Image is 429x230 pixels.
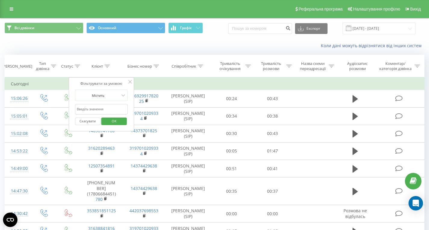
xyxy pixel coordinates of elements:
[172,64,196,69] div: Співробітник
[211,160,252,177] td: 00:51
[88,163,115,169] a: 12507354891
[168,23,203,33] button: Графік
[299,61,328,71] div: Назва схеми переадресації
[180,26,192,30] span: Графік
[101,118,127,125] button: OK
[87,208,116,213] a: 353851851125
[11,163,25,174] div: 14:49:00
[344,208,367,219] span: Розмова не відбулась
[165,90,211,107] td: [PERSON_NAME] (SIP)
[211,125,252,142] td: 00:30
[252,107,293,125] td: 00:38
[2,64,32,69] div: [PERSON_NAME]
[106,116,123,126] span: OK
[409,196,423,210] div: Open Intercom Messenger
[321,43,424,48] a: Коли дані можуть відрізнятися вiд інших систем
[11,110,25,122] div: 15:05:01
[252,142,293,160] td: 01:47
[127,64,152,69] div: Бізнес номер
[211,90,252,107] td: 00:24
[11,128,25,140] div: 15:02:08
[410,7,421,11] span: Вихід
[36,61,49,71] div: Тип дзвінка
[14,26,34,30] span: Всі дзвінки
[131,128,157,133] a: 14373701825
[75,104,128,115] input: Введіть значення
[11,93,25,104] div: 15:06:26
[129,110,158,121] a: 3197010209334
[92,64,103,69] div: Клієнт
[378,61,413,71] div: Коментар/категорія дзвінка
[80,177,123,205] td: [PHONE_NUMBER] (17806684451)
[95,196,103,202] a: 780
[295,23,328,34] button: Експорт
[5,23,83,33] button: Всі дзвінки
[228,23,292,34] input: Пошук за номером
[252,90,293,107] td: 00:43
[252,205,293,222] td: 00:00
[252,177,293,205] td: 00:37
[3,213,17,227] button: Open CMP widget
[5,78,424,90] td: Сьогодні
[252,160,293,177] td: 00:41
[75,81,128,87] div: Фільтрувати за умовою
[11,208,25,219] div: 14:30:42
[252,125,293,142] td: 00:43
[165,142,211,160] td: [PERSON_NAME] (SIP)
[88,145,115,151] a: 31620289463
[129,93,158,104] a: 49692991782025
[216,61,244,71] div: Тривалість очікування
[211,177,252,205] td: 00:35
[165,125,211,142] td: [PERSON_NAME] (SIP)
[131,163,157,169] a: 14374429638
[341,61,374,71] div: Аудіозапис розмови
[86,23,165,33] button: Основний
[165,107,211,125] td: [PERSON_NAME] (SIP)
[131,186,157,191] a: 14374429638
[75,118,101,125] button: Скасувати
[165,160,211,177] td: [PERSON_NAME] (SIP)
[165,205,211,222] td: [PERSON_NAME] (SIP)
[211,107,252,125] td: 00:34
[129,145,158,156] a: 3197010209334
[211,142,252,160] td: 00:05
[211,205,252,222] td: 00:00
[353,7,400,11] span: Налаштування профілю
[11,185,25,197] div: 14:47:30
[165,177,211,205] td: [PERSON_NAME] (SIP)
[61,64,73,69] div: Статус
[258,61,285,71] div: Тривалість розмови
[11,145,25,157] div: 14:53:22
[299,7,343,11] span: Реферальна програма
[129,208,158,213] a: 442037698553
